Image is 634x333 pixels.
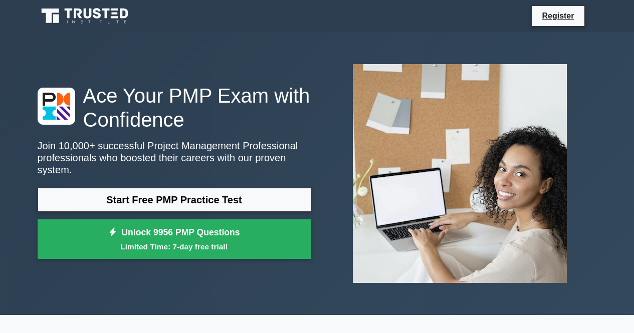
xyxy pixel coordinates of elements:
[38,140,311,176] p: Join 10,000+ successful Project Management Professional professionals who boosted their careers w...
[38,188,311,212] a: Start Free PMP Practice Test
[38,219,311,259] a: Unlock 9956 PMP QuestionsLimited Time: 7-day free trial!
[536,10,580,22] a: Register
[38,84,311,132] h1: Ace Your PMP Exam with Confidence
[50,241,299,252] small: Limited Time: 7-day free trial!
